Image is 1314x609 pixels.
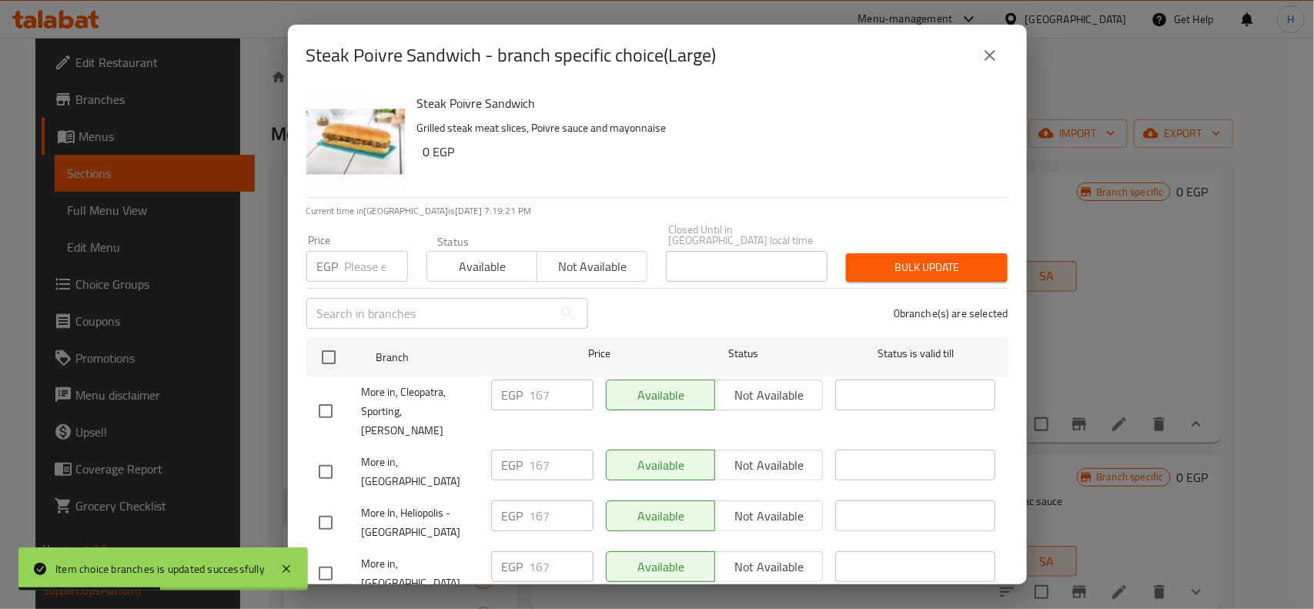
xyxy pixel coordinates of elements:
[55,560,265,577] div: Item choice branches is updated successfully
[376,348,536,367] span: Branch
[362,554,479,593] span: More in, [GEOGRAPHIC_DATA]
[537,251,647,282] button: Not available
[502,507,523,525] p: EGP
[835,344,995,363] span: Status is valid till
[502,456,523,474] p: EGP
[530,500,593,531] input: Please enter price
[894,306,1008,321] p: 0 branche(s) are selected
[345,251,408,282] input: Please enter price
[858,258,995,277] span: Bulk update
[306,43,717,68] h2: Steak Poivre Sandwich - branch specific choice(Large)
[426,251,537,282] button: Available
[663,344,823,363] span: Status
[548,344,650,363] span: Price
[317,257,339,276] p: EGP
[530,380,593,410] input: Please enter price
[417,119,996,138] p: Grilled steak meat slices, Poivre sauce and mayonnaise
[423,141,996,162] h6: 0 EGP
[971,37,1008,74] button: close
[433,256,531,278] span: Available
[306,204,1008,218] p: Current time in [GEOGRAPHIC_DATA] is [DATE] 7:19:21 PM
[530,450,593,480] input: Please enter price
[362,504,479,542] span: More In, Heliopolis - [GEOGRAPHIC_DATA]
[362,383,479,440] span: More in, Cleopatra, Sporting, [PERSON_NAME]
[530,551,593,582] input: Please enter price
[417,92,996,114] h6: Steak Poivre Sandwich
[306,298,553,329] input: Search in branches
[502,386,523,404] p: EGP
[846,253,1008,282] button: Bulk update
[362,453,479,491] span: More in, [GEOGRAPHIC_DATA]
[502,557,523,576] p: EGP
[543,256,641,278] span: Not available
[306,92,405,191] img: Steak Poivre Sandwich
